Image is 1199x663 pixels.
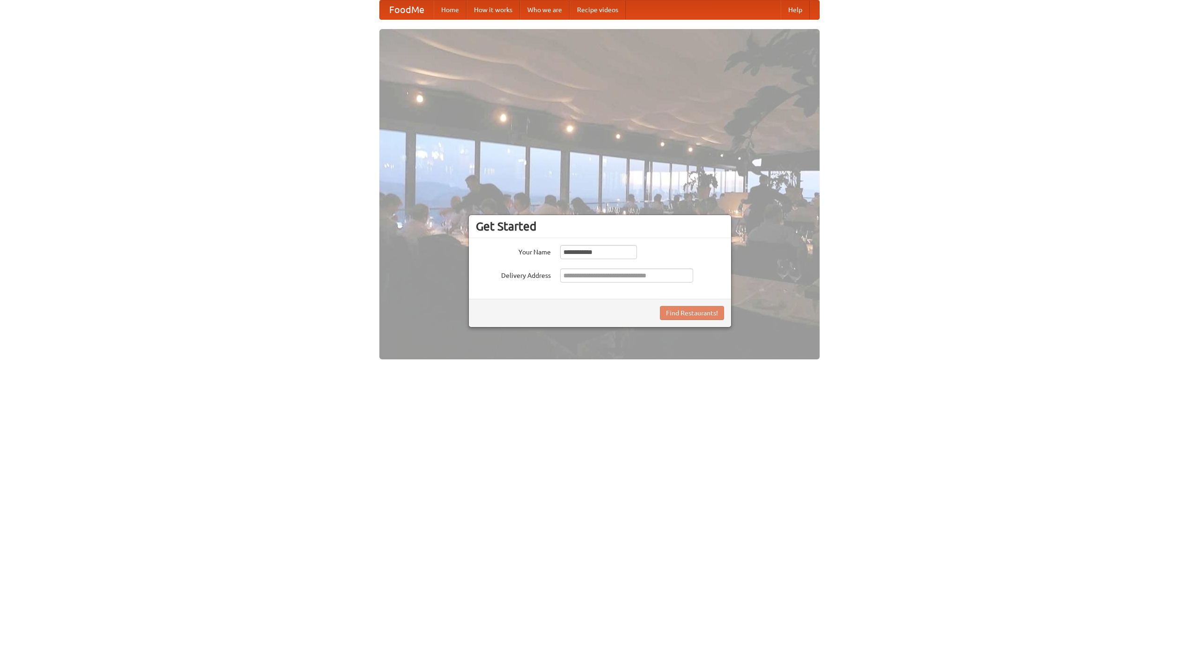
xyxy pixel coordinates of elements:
h3: Get Started [476,219,724,233]
label: Delivery Address [476,268,551,280]
a: FoodMe [380,0,434,19]
a: Recipe videos [570,0,626,19]
a: How it works [466,0,520,19]
button: Find Restaurants! [660,306,724,320]
label: Your Name [476,245,551,257]
a: Help [781,0,810,19]
a: Home [434,0,466,19]
a: Who we are [520,0,570,19]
